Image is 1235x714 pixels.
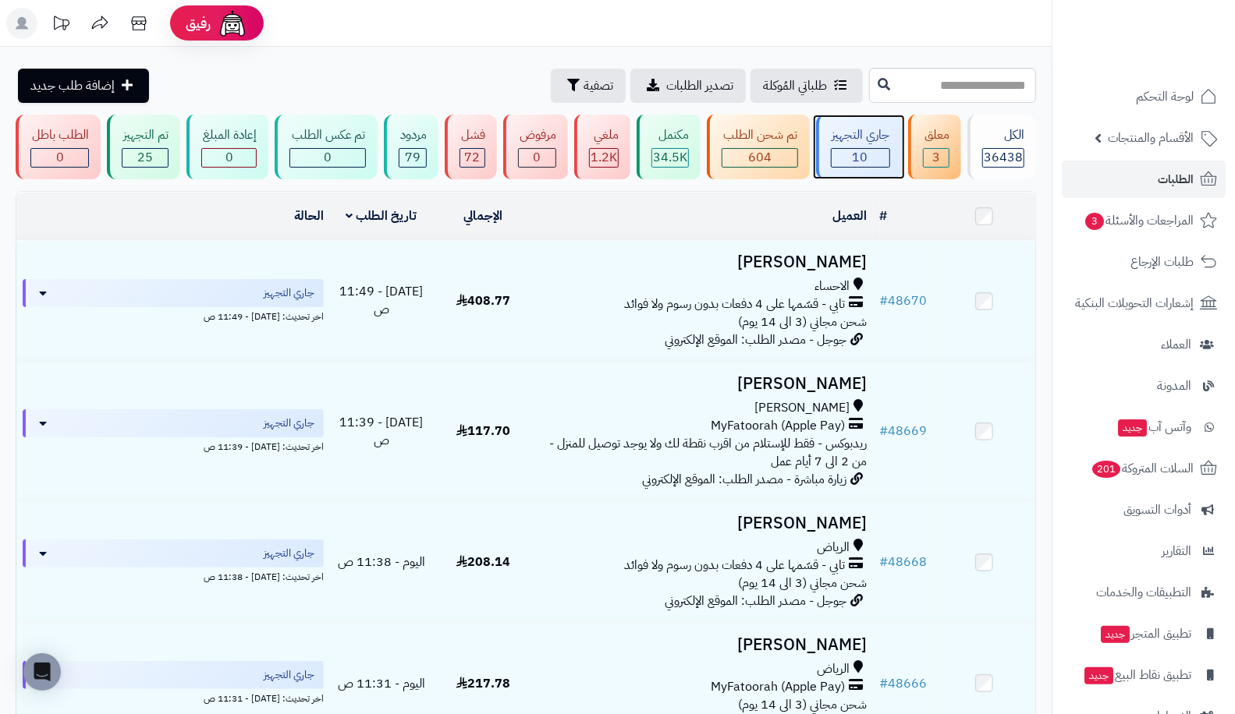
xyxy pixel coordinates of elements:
div: الطلب باطل [30,126,89,144]
button: تصفية [551,69,626,103]
a: #48666 [879,674,927,693]
span: تصفية [584,76,613,95]
span: # [879,422,888,440]
span: تصدير الطلبات [666,76,733,95]
span: 0 [324,148,332,167]
a: وآتس آبجديد [1062,408,1226,446]
span: 208.14 [456,553,510,571]
div: تم شحن الطلب [722,126,797,144]
span: إشعارات التحويلات البنكية [1075,292,1194,314]
span: الأقسام والمنتجات [1108,127,1194,149]
a: المراجعات والأسئلة3 [1062,202,1226,239]
div: 10 [832,149,889,167]
span: 34.5K [653,148,687,167]
span: 25 [137,148,153,167]
div: 79 [399,149,426,167]
span: جاري التجهيز [264,415,314,431]
span: جوجل - مصدر الطلب: الموقع الإلكتروني [665,592,846,610]
a: تطبيق نقاط البيعجديد [1062,656,1226,694]
span: شحن مجاني (3 الى 14 يوم) [738,695,867,714]
span: 79 [405,148,421,167]
div: 3 [924,149,949,167]
a: التقارير [1062,532,1226,570]
a: المدونة [1062,367,1226,405]
div: الكل [982,126,1024,144]
a: معلق 3 [905,115,964,179]
div: 0 [202,149,256,167]
a: تصدير الطلبات [630,69,746,103]
div: 0 [290,149,364,167]
a: فشل 72 [442,115,500,179]
span: تابي - قسّمها على 4 دفعات بدون رسوم ولا فوائد [624,557,845,574]
a: السلات المتروكة201 [1062,450,1226,487]
span: جاري التجهيز [264,546,314,561]
span: تطبيق نقاط البيع [1083,664,1191,686]
span: رفيق [186,14,211,33]
div: مردود [399,126,427,144]
div: اخر تحديث: [DATE] - 11:49 ص [23,307,324,323]
a: لوحة التحكم [1062,78,1226,115]
span: اليوم - 11:38 ص [338,553,425,571]
img: ai-face.png [217,8,248,39]
h3: [PERSON_NAME] [541,514,868,532]
span: 10 [853,148,868,167]
a: #48669 [879,422,927,440]
span: وآتس آب [1116,416,1191,438]
a: الكل36438 [964,115,1039,179]
span: إضافة طلب جديد [30,76,115,95]
span: تابي - قسّمها على 4 دفعات بدون رسوم ولا فوائد [624,295,845,313]
span: 0 [56,148,64,167]
span: التطبيقات والخدمات [1096,581,1191,603]
span: 408.77 [456,292,510,310]
span: MyFatoorah (Apple Pay) [711,678,845,696]
span: 604 [748,148,772,167]
span: # [879,292,888,310]
a: الطلبات [1062,161,1226,198]
span: طلباتي المُوكلة [763,76,827,95]
a: تحديثات المنصة [41,8,80,43]
span: التقارير [1162,540,1191,562]
div: ملغي [589,126,619,144]
a: مرفوض 0 [500,115,571,179]
div: اخر تحديث: [DATE] - 11:38 ص [23,567,324,584]
a: ملغي 1.2K [571,115,633,179]
a: تطبيق المتجرجديد [1062,615,1226,652]
span: الاحساء [814,277,850,295]
a: إضافة طلب جديد [18,69,149,103]
span: # [879,674,888,693]
h3: [PERSON_NAME] [541,253,868,271]
span: 0 [533,148,541,167]
a: أدوات التسويق [1062,491,1226,528]
span: MyFatoorah (Apple Pay) [711,417,845,435]
a: تم التجهيز 25 [104,115,183,179]
a: إشعارات التحويلات البنكية [1062,285,1226,322]
a: الإجمالي [463,207,502,225]
span: الرياض [817,660,850,678]
div: 72 [460,149,484,167]
h3: [PERSON_NAME] [541,636,868,654]
a: جاري التجهيز 10 [813,115,905,179]
span: [PERSON_NAME] [754,399,850,417]
a: #48670 [879,292,927,310]
div: معلق [923,126,949,144]
span: # [879,553,888,571]
div: تم التجهيز [122,126,169,144]
div: مرفوض [518,126,556,144]
span: جديد [1101,626,1130,643]
a: طلباتي المُوكلة [751,69,863,103]
span: [DATE] - 11:49 ص [339,282,423,319]
span: 117.70 [456,422,510,440]
span: الرياض [817,539,850,557]
span: المدونة [1157,375,1191,397]
span: ريدبوكس - فقط للإستلام من اقرب نقطة لك ولا يوجد توصيل للمنزل - من 2 الى 7 أيام عمل [549,434,867,471]
a: تاريخ الطلب [346,207,417,225]
a: الحالة [294,207,324,225]
a: مكتمل 34.5K [633,115,704,179]
a: مردود 79 [381,115,442,179]
span: 3 [932,148,940,167]
span: العملاء [1161,334,1191,355]
span: [DATE] - 11:39 ص [339,413,423,450]
div: فشل [460,126,485,144]
span: تطبيق المتجر [1099,623,1191,645]
span: اليوم - 11:31 ص [338,674,425,693]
